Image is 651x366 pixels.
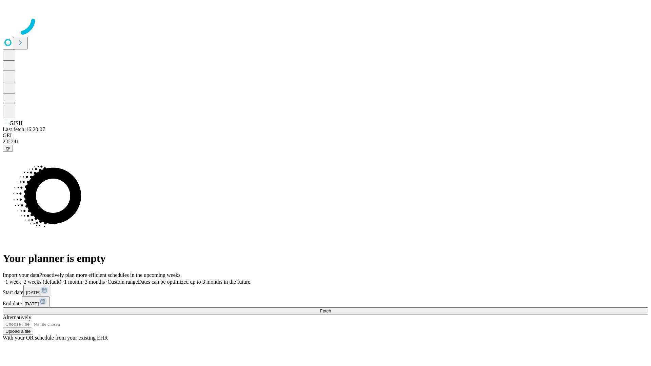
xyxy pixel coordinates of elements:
[3,285,648,296] div: Start date
[22,296,50,307] button: [DATE]
[24,279,61,285] span: 2 weeks (default)
[3,328,33,335] button: Upload a file
[320,308,331,313] span: Fetch
[3,126,45,132] span: Last fetch: 16:20:07
[39,272,182,278] span: Proactively plan more efficient schedules in the upcoming weeks.
[138,279,252,285] span: Dates can be optimized up to 3 months in the future.
[3,335,108,341] span: With your OR schedule from your existing EHR
[3,307,648,314] button: Fetch
[5,146,10,151] span: @
[3,133,648,139] div: GEI
[3,145,13,152] button: @
[85,279,105,285] span: 3 months
[3,314,31,320] span: Alternatively
[23,285,51,296] button: [DATE]
[24,301,39,306] span: [DATE]
[26,290,40,295] span: [DATE]
[3,296,648,307] div: End date
[3,252,648,265] h1: Your planner is empty
[9,120,22,126] span: GJSH
[3,272,39,278] span: Import your data
[3,139,648,145] div: 2.0.241
[64,279,82,285] span: 1 month
[107,279,138,285] span: Custom range
[5,279,21,285] span: 1 week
